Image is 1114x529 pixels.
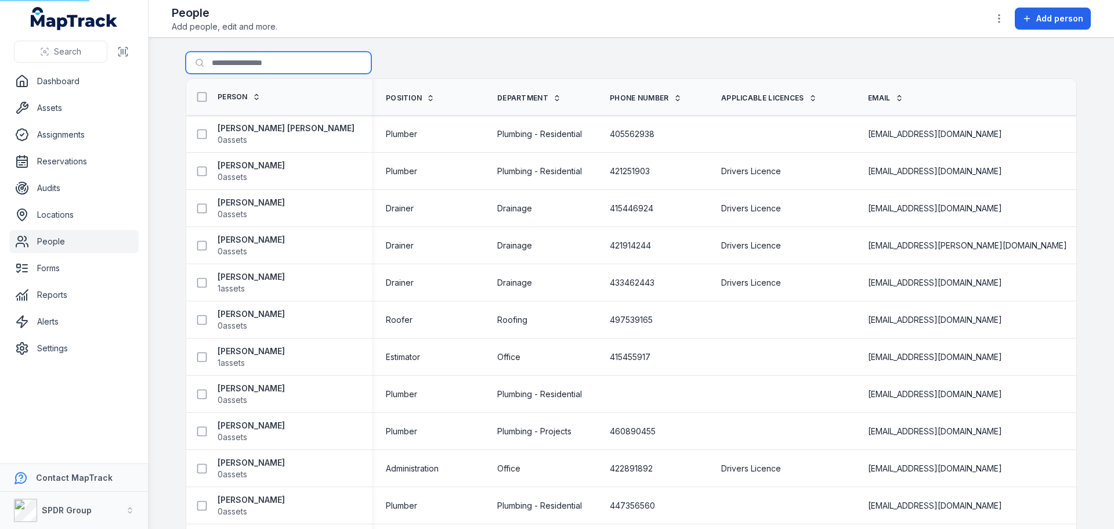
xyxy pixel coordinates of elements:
strong: [PERSON_NAME] [218,494,285,506]
a: [PERSON_NAME]0assets [218,160,285,183]
span: Drainage [497,203,532,214]
span: [EMAIL_ADDRESS][DOMAIN_NAME] [868,314,1002,326]
span: [EMAIL_ADDRESS][DOMAIN_NAME] [868,128,1002,140]
a: Reports [9,283,139,307]
a: [PERSON_NAME]1assets [218,271,285,294]
a: Reservations [9,150,139,173]
span: 0 assets [218,320,247,332]
span: Plumber [386,128,417,140]
span: [EMAIL_ADDRESS][DOMAIN_NAME] [868,351,1002,363]
span: Applicable Licences [721,93,804,103]
span: Position [386,93,422,103]
span: 497539165 [610,314,653,326]
span: 405562938 [610,128,654,140]
a: [PERSON_NAME]0assets [218,457,285,480]
a: [PERSON_NAME] [PERSON_NAME]0assets [218,123,355,146]
span: Plumbing - Projects [497,426,572,437]
span: [EMAIL_ADDRESS][DOMAIN_NAME] [868,463,1002,474]
strong: [PERSON_NAME] [218,308,285,320]
span: 415455917 [610,351,650,363]
a: [PERSON_NAME]0assets [218,308,285,332]
a: Dashboard [9,70,139,93]
span: Phone Number [610,93,669,103]
span: Plumber [386,500,417,512]
span: Drainage [497,277,532,289]
span: 0 assets [218,431,247,443]
span: Drainer [386,203,414,214]
h2: People [172,5,277,21]
span: Department [497,93,548,103]
span: Person [218,92,248,102]
a: Audits [9,177,139,200]
span: Plumbing - Residential [497,388,582,400]
a: [PERSON_NAME]0assets [218,197,285,220]
a: Locations [9,203,139,226]
span: Roofing [497,314,527,326]
span: 0 assets [218,394,247,406]
span: Plumbing - Residential [497,500,582,512]
a: [PERSON_NAME]1assets [218,346,285,369]
a: [PERSON_NAME]0assets [218,234,285,257]
span: [EMAIL_ADDRESS][DOMAIN_NAME] [868,203,1002,214]
strong: [PERSON_NAME] [218,197,285,208]
span: Plumber [386,426,417,437]
span: [EMAIL_ADDRESS][PERSON_NAME][DOMAIN_NAME] [868,240,1067,251]
span: 0 assets [218,246,247,257]
span: Search [54,46,81,57]
a: MapTrack [31,7,118,30]
span: 0 assets [218,208,247,220]
span: 433462443 [610,277,654,289]
a: Email [868,93,903,103]
a: [PERSON_NAME]0assets [218,383,285,406]
span: Administration [386,463,439,474]
span: Plumber [386,388,417,400]
a: Position [386,93,435,103]
span: [EMAIL_ADDRESS][DOMAIN_NAME] [868,165,1002,177]
span: 421914244 [610,240,651,251]
span: Plumbing - Residential [497,165,582,177]
strong: [PERSON_NAME] [218,271,285,283]
strong: SPDR Group [42,505,92,515]
button: Add person [1015,8,1091,30]
span: [EMAIL_ADDRESS][DOMAIN_NAME] [868,277,1002,289]
span: 422891892 [610,463,653,474]
span: Drivers Licence [721,277,781,289]
span: [EMAIL_ADDRESS][DOMAIN_NAME] [868,388,1002,400]
span: Plumber [386,165,417,177]
span: Drainage [497,240,532,251]
a: Applicable Licences [721,93,817,103]
span: Add people, edit and more. [172,21,277,33]
span: Drivers Licence [721,203,781,214]
span: Drivers Licence [721,165,781,177]
a: [PERSON_NAME]0assets [218,494,285,517]
a: Assignments [9,123,139,146]
span: 460890455 [610,426,656,437]
a: Assets [9,96,139,120]
span: Drivers Licence [721,240,781,251]
strong: [PERSON_NAME] [218,383,285,394]
span: 421251903 [610,165,650,177]
strong: [PERSON_NAME] [218,160,285,171]
strong: [PERSON_NAME] [218,457,285,469]
span: 1 assets [218,357,245,369]
a: Forms [9,257,139,280]
span: 447356560 [610,500,655,512]
span: Roofer [386,314,413,326]
strong: [PERSON_NAME] [218,346,285,357]
span: Office [497,463,520,474]
strong: Contact MapTrack [36,473,113,483]
span: 0 assets [218,506,247,517]
a: Department [497,93,561,103]
a: Phone Number [610,93,682,103]
a: [PERSON_NAME]0assets [218,420,285,443]
span: [EMAIL_ADDRESS][DOMAIN_NAME] [868,500,1002,512]
span: 0 assets [218,469,247,480]
span: 0 assets [218,134,247,146]
a: Settings [9,337,139,360]
span: Drainer [386,277,414,289]
span: Estimator [386,351,420,363]
span: Drainer [386,240,414,251]
a: Person [218,92,261,102]
strong: [PERSON_NAME] [218,420,285,431]
strong: [PERSON_NAME] [PERSON_NAME] [218,123,355,134]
